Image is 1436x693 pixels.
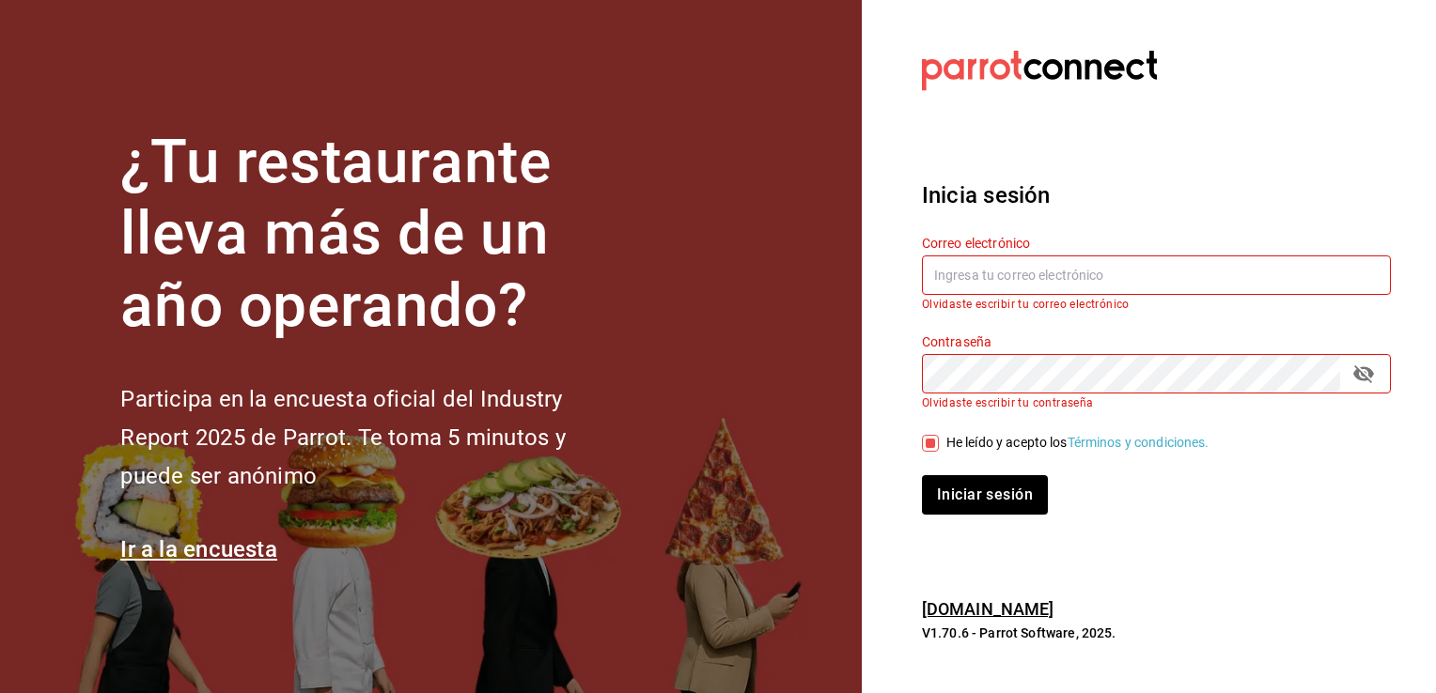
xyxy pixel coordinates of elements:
label: Contraseña [922,335,1391,348]
h3: Inicia sesión [922,178,1391,212]
label: Correo electrónico [922,236,1391,249]
p: Olvidaste escribir tu correo electrónico [922,298,1391,311]
a: Términos y condiciones. [1068,435,1210,450]
button: passwordField [1348,358,1380,390]
h2: Participa en la encuesta oficial del Industry Report 2025 de Parrot. Te toma 5 minutos y puede se... [120,380,628,495]
p: Olvidaste escribir tu contraseña [922,396,1391,409]
h1: ¿Tu restaurante lleva más de un año operando? [120,127,628,343]
input: Ingresa tu correo electrónico [922,255,1391,295]
a: Ir a la encuesta [120,536,277,562]
div: He leído y acepto los [946,433,1210,453]
a: [DOMAIN_NAME] [922,599,1054,619]
p: V1.70.6 - Parrot Software, 2025. [922,624,1391,642]
button: Iniciar sesión [922,475,1048,515]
